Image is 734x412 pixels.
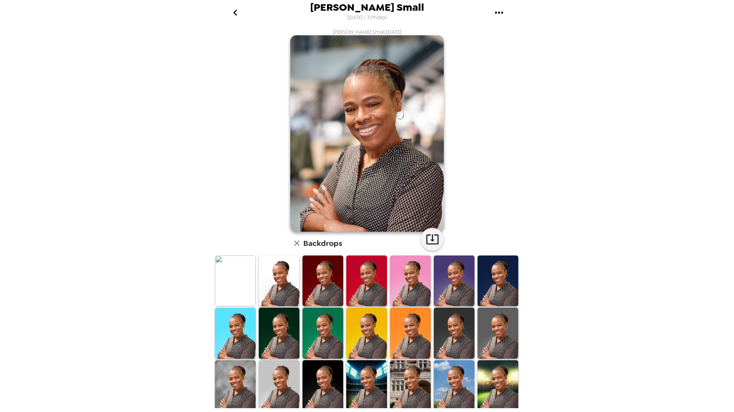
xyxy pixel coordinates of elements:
img: Original [215,255,256,307]
span: [PERSON_NAME] Small , [DATE] [333,29,402,35]
h6: Backdrops [303,237,342,249]
img: user [290,35,444,232]
span: [DATE] • 3 Photos [347,13,387,23]
span: [PERSON_NAME] Small [310,2,424,13]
